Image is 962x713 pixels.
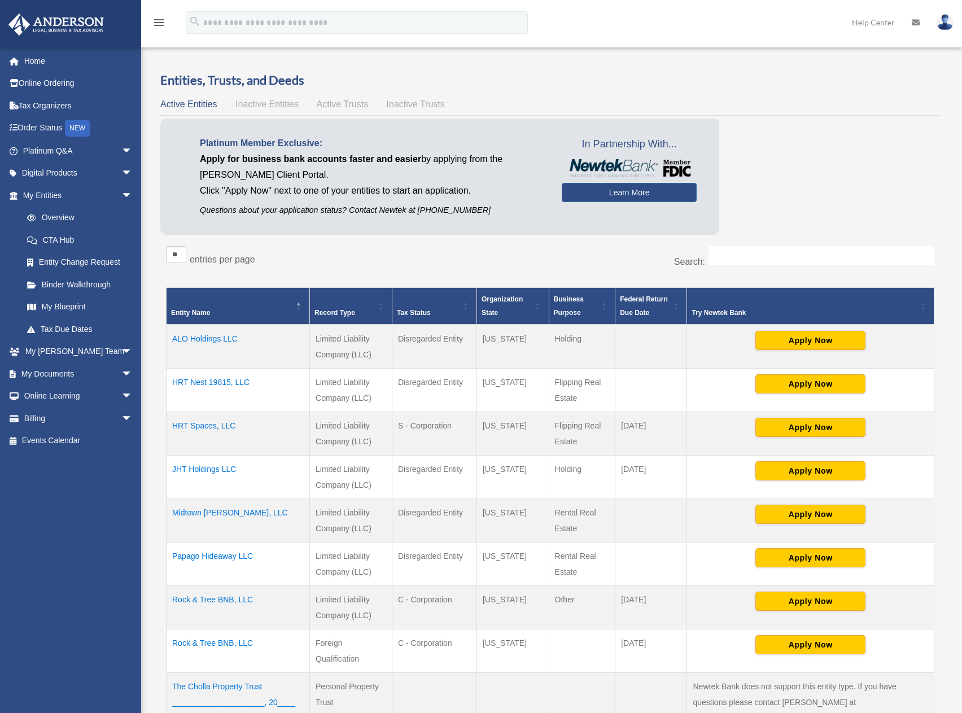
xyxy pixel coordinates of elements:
[8,162,150,185] a: Digital Productsarrow_drop_down
[152,16,166,29] i: menu
[16,318,144,340] a: Tax Due Dates
[200,183,545,199] p: Click "Apply Now" next to one of your entities to start an application.
[16,251,144,274] a: Entity Change Request
[482,295,523,317] span: Organization State
[549,369,615,412] td: Flipping Real Estate
[549,543,615,586] td: Rental Real Estate
[615,586,687,629] td: [DATE]
[167,629,310,673] td: Rock & Tree BNB, LLC
[160,99,217,109] span: Active Entities
[310,325,392,369] td: Limited Liability Company (LLC)
[167,543,310,586] td: Papago Hideaway LLC
[152,20,166,29] a: menu
[200,154,421,164] span: Apply for business bank accounts faster and easier
[167,499,310,543] td: Midtown [PERSON_NAME], LLC
[121,139,144,163] span: arrow_drop_down
[615,288,687,325] th: Federal Return Due Date: Activate to sort
[8,385,150,408] a: Online Learningarrow_drop_down
[392,499,476,543] td: Disregarded Entity
[317,99,369,109] span: Active Trusts
[190,255,255,264] label: entries per page
[615,412,687,456] td: [DATE]
[8,117,150,140] a: Order StatusNEW
[8,50,150,72] a: Home
[549,586,615,629] td: Other
[310,629,392,673] td: Foreign Qualification
[167,412,310,456] td: HRT Spaces, LLC
[16,296,144,318] a: My Blueprint
[8,72,150,95] a: Online Ordering
[476,543,549,586] td: [US_STATE]
[121,362,144,386] span: arrow_drop_down
[476,586,549,629] td: [US_STATE]
[310,456,392,499] td: Limited Liability Company (LLC)
[755,548,865,567] button: Apply Now
[8,340,150,363] a: My [PERSON_NAME] Teamarrow_drop_down
[167,288,310,325] th: Entity Name: Activate to invert sorting
[620,295,668,317] span: Federal Return Due Date
[310,543,392,586] td: Limited Liability Company (LLC)
[392,412,476,456] td: S - Corporation
[310,288,392,325] th: Record Type: Activate to sort
[615,456,687,499] td: [DATE]
[755,418,865,437] button: Apply Now
[171,309,210,317] span: Entity Name
[8,430,150,452] a: Events Calendar
[235,99,299,109] span: Inactive Entities
[476,369,549,412] td: [US_STATE]
[615,629,687,673] td: [DATE]
[554,295,584,317] span: Business Purpose
[8,184,144,207] a: My Entitiesarrow_drop_down
[189,15,201,28] i: search
[755,592,865,611] button: Apply Now
[314,309,355,317] span: Record Type
[476,456,549,499] td: [US_STATE]
[121,162,144,185] span: arrow_drop_down
[160,72,940,89] h3: Entities, Trusts, and Deeds
[200,151,545,183] p: by applying from the [PERSON_NAME] Client Portal.
[16,273,144,296] a: Binder Walkthrough
[476,325,549,369] td: [US_STATE]
[392,288,476,325] th: Tax Status: Activate to sort
[549,412,615,456] td: Flipping Real Estate
[549,499,615,543] td: Rental Real Estate
[476,629,549,673] td: [US_STATE]
[692,306,917,320] div: Try Newtek Bank
[392,586,476,629] td: C - Corporation
[121,407,144,430] span: arrow_drop_down
[65,120,90,137] div: NEW
[549,325,615,369] td: Holding
[167,586,310,629] td: Rock & Tree BNB, LLC
[8,94,150,117] a: Tax Organizers
[392,369,476,412] td: Disregarded Entity
[8,362,150,385] a: My Documentsarrow_drop_down
[392,543,476,586] td: Disregarded Entity
[121,385,144,408] span: arrow_drop_down
[167,325,310,369] td: ALO Holdings LLC
[167,369,310,412] td: HRT Nest 19815, LLC
[397,309,431,317] span: Tax Status
[200,203,545,217] p: Questions about your application status? Contact Newtek at [PHONE_NUMBER]
[549,288,615,325] th: Business Purpose: Activate to sort
[16,207,138,229] a: Overview
[310,412,392,456] td: Limited Liability Company (LLC)
[200,135,545,151] p: Platinum Member Exclusive:
[476,288,549,325] th: Organization State: Activate to sort
[755,505,865,524] button: Apply Now
[476,412,549,456] td: [US_STATE]
[8,139,150,162] a: Platinum Q&Aarrow_drop_down
[310,369,392,412] td: Limited Liability Company (LLC)
[167,456,310,499] td: JHT Holdings LLC
[121,184,144,207] span: arrow_drop_down
[755,461,865,480] button: Apply Now
[8,407,150,430] a: Billingarrow_drop_down
[310,499,392,543] td: Limited Liability Company (LLC)
[549,456,615,499] td: Holding
[5,14,107,36] img: Anderson Advisors Platinum Portal
[476,499,549,543] td: [US_STATE]
[392,456,476,499] td: Disregarded Entity
[674,257,705,266] label: Search:
[310,586,392,629] td: Limited Liability Company (LLC)
[392,325,476,369] td: Disregarded Entity
[562,183,697,202] a: Learn More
